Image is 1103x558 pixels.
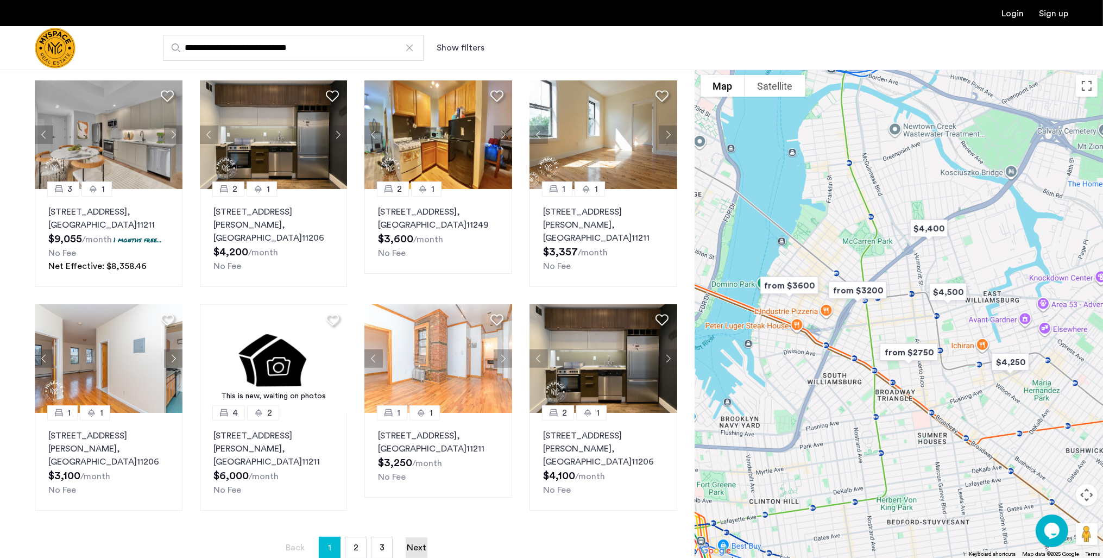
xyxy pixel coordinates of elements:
[328,539,331,556] span: 1
[35,28,75,68] img: logo
[378,429,499,455] p: [STREET_ADDRESS] 11211
[248,248,278,257] sub: /month
[100,406,103,419] span: 1
[200,189,348,287] a: 21[STREET_ADDRESS][PERSON_NAME], [GEOGRAPHIC_DATA]11206No Fee
[430,406,433,419] span: 1
[494,126,512,144] button: Next apartment
[698,544,734,558] a: Open this area in Google Maps (opens a new window)
[213,486,241,494] span: No Fee
[1086,550,1100,558] a: Terms (opens in new tab)
[205,391,342,402] div: This is new, waiting on photos
[543,471,575,481] span: $4,100
[575,472,605,481] sub: /month
[378,473,406,481] span: No Fee
[48,249,76,258] span: No Fee
[820,274,896,307] div: from $3200
[213,205,334,244] p: [STREET_ADDRESS][PERSON_NAME] 11206
[543,262,571,271] span: No Fee
[701,75,745,97] button: Show street map
[902,212,956,245] div: $4,400
[364,189,512,274] a: 21[STREET_ADDRESS], [GEOGRAPHIC_DATA]11249No Fee
[364,413,512,498] a: 11[STREET_ADDRESS], [GEOGRAPHIC_DATA]11211No Fee
[1076,523,1098,545] button: Drag Pegman onto the map to open Street View
[213,247,248,258] span: $4,200
[48,205,169,231] p: [STREET_ADDRESS] 11211
[562,183,565,196] span: 1
[48,471,80,481] span: $3,100
[35,28,75,68] a: Cazamio Logo
[213,471,249,481] span: $6,000
[530,126,548,144] button: Previous apartment
[530,413,677,511] a: 21[STREET_ADDRESS][PERSON_NAME], [GEOGRAPHIC_DATA]11206No Fee
[1076,484,1098,506] button: Map camera controls
[35,189,182,287] a: 31[STREET_ADDRESS], [GEOGRAPHIC_DATA]112111 months free...No FeeNet Effective: $8,358.46
[530,349,548,368] button: Previous apartment
[969,550,1016,558] button: Keyboard shortcuts
[397,406,400,419] span: 1
[267,406,272,419] span: 2
[378,457,412,468] span: $3,250
[530,189,677,287] a: 11[STREET_ADDRESS][PERSON_NAME], [GEOGRAPHIC_DATA]11211No Fee
[1001,9,1024,18] a: Login
[595,183,598,196] span: 1
[67,183,72,196] span: 3
[286,543,305,552] span: Back
[543,205,664,244] p: [STREET_ADDRESS][PERSON_NAME] 11211
[354,543,358,552] span: 2
[698,544,734,558] img: Google
[530,80,677,189] img: 1997_638266801933098883.png
[1039,9,1068,18] a: Registration
[562,406,567,419] span: 2
[114,235,162,244] p: 1 months free...
[494,349,512,368] button: Next apartment
[232,406,238,419] span: 4
[48,486,76,494] span: No Fee
[364,80,512,189] img: 1995_638581604001866175.jpeg
[200,304,348,413] img: 2.gif
[530,304,677,413] img: 22_638458703262893473.png
[232,183,237,196] span: 2
[659,126,677,144] button: Next apartment
[213,429,334,468] p: [STREET_ADDRESS][PERSON_NAME] 11211
[397,183,402,196] span: 2
[80,472,110,481] sub: /month
[871,336,947,369] div: from $2750
[364,304,512,413] img: 1990_638212319185360883.jpeg
[659,349,677,368] button: Next apartment
[35,349,53,368] button: Previous apartment
[921,275,975,309] div: $4,500
[200,413,348,511] a: 42[STREET_ADDRESS][PERSON_NAME], [GEOGRAPHIC_DATA]11211No Fee
[213,262,241,271] span: No Fee
[1076,75,1098,97] button: Toggle fullscreen view
[412,459,442,468] sub: /month
[35,80,182,189] img: 1995_638575268748774069.jpeg
[378,249,406,258] span: No Fee
[380,543,385,552] span: 3
[983,346,1038,379] div: $4,250
[596,406,600,419] span: 1
[378,205,499,231] p: [STREET_ADDRESS] 11249
[406,537,427,558] a: Next
[543,429,664,468] p: [STREET_ADDRESS][PERSON_NAME] 11206
[35,304,182,413] img: 1997_638576090351216300.jpeg
[364,349,383,368] button: Previous apartment
[35,126,53,144] button: Previous apartment
[413,235,443,244] sub: /month
[431,183,434,196] span: 1
[67,406,71,419] span: 1
[164,349,182,368] button: Next apartment
[163,35,424,61] input: Apartment Search
[364,126,383,144] button: Previous apartment
[543,247,578,258] span: $3,357
[378,234,413,244] span: $3,600
[102,183,105,196] span: 1
[164,126,182,144] button: Next apartment
[578,248,608,257] sub: /month
[267,183,270,196] span: 1
[329,126,347,144] button: Next apartment
[200,126,218,144] button: Previous apartment
[543,486,571,494] span: No Fee
[745,75,805,97] button: Show satellite imagery
[437,41,484,54] button: Show or hide filters
[1022,551,1079,557] span: Map data ©2025 Google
